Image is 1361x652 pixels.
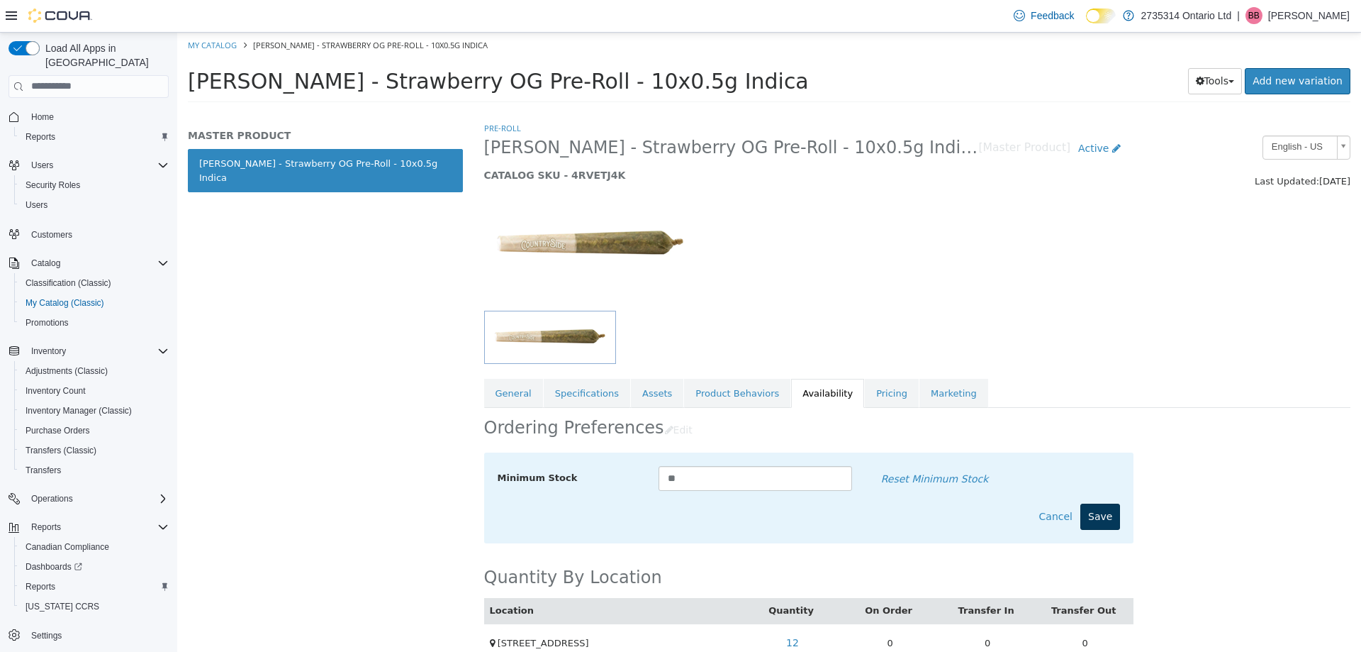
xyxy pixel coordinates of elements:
[26,343,169,360] span: Inventory
[307,104,802,126] span: [PERSON_NAME] - Strawberry OG Pre-Roll - 10x0.5g Indica
[1008,1,1080,30] a: Feedback
[11,116,286,160] a: [PERSON_NAME] - Strawberry OG Pre-Roll - 10x0.5g Indica
[20,402,138,419] a: Inventory Manager (Classic)
[31,160,53,171] span: Users
[761,591,859,629] td: 0
[26,317,69,328] span: Promotions
[20,578,61,595] a: Reports
[1085,103,1173,127] a: English - US
[20,598,169,615] span: Washington CCRS
[591,573,639,583] a: Quantity
[1237,7,1240,24] p: |
[26,445,96,456] span: Transfers (Classic)
[31,111,54,123] span: Home
[26,627,67,644] a: Settings
[14,175,174,195] button: Security Roles
[20,382,91,399] a: Inventory Count
[781,573,840,583] a: Transfer In
[26,365,108,377] span: Adjustments (Classic)
[26,343,72,360] button: Inventory
[487,385,523,411] button: Edit
[20,558,88,575] a: Dashboards
[307,346,366,376] a: General
[307,534,485,556] h2: Quantity By Location
[14,460,174,480] button: Transfers
[901,110,931,121] span: Active
[26,490,169,507] span: Operations
[14,313,174,333] button: Promotions
[28,9,92,23] img: Cova
[31,258,60,269] span: Catalog
[26,157,59,174] button: Users
[859,591,957,629] td: 0
[26,225,169,243] span: Customers
[20,363,169,380] span: Adjustments (Classic)
[20,462,169,479] span: Transfers
[307,90,344,101] a: Pre-Roll
[14,557,174,577] a: Dashboards
[1141,7,1232,24] p: 2735314 Ontario Ltd
[26,109,60,126] a: Home
[31,346,66,357] span: Inventory
[26,581,55,592] span: Reports
[313,571,359,585] button: Location
[1086,23,1087,24] span: Dark Mode
[1268,7,1350,24] p: [PERSON_NAME]
[320,605,412,616] span: [STREET_ADDRESS]
[31,229,72,241] span: Customers
[20,128,169,145] span: Reports
[20,197,169,214] span: Users
[20,422,169,439] span: Purchase Orders
[26,131,55,143] span: Reports
[14,273,174,293] button: Classification (Classic)
[26,199,47,211] span: Users
[20,294,169,311] span: My Catalog (Classic)
[1077,143,1142,154] span: Last Updated:
[3,625,174,646] button: Settings
[20,442,169,459] span: Transfers (Classic)
[40,41,169,70] span: Load All Apps in [GEOGRAPHIC_DATA]
[20,402,169,419] span: Inventory Manager (Classic)
[31,493,73,504] span: Operations
[26,226,78,243] a: Customers
[614,346,687,376] a: Availability
[20,197,53,214] a: Users
[20,314,169,331] span: Promotions
[20,275,117,292] a: Classification (Classic)
[14,381,174,401] button: Inventory Count
[14,195,174,215] button: Users
[601,597,629,624] a: 12
[507,346,613,376] a: Product Behaviors
[307,136,951,149] h5: CATALOG SKU - 4RVETJ4K
[893,103,951,129] a: Active
[742,346,811,376] a: Marketing
[874,573,941,583] a: Transfer Out
[26,277,111,289] span: Classification (Classic)
[3,517,174,537] button: Reports
[1086,104,1154,126] span: English - US
[14,577,174,597] button: Reports
[3,155,174,175] button: Users
[664,591,762,629] td: 0
[320,440,401,451] span: Minimum Stock
[3,106,174,127] button: Home
[26,490,79,507] button: Operations
[1248,7,1260,24] span: BB
[20,177,169,194] span: Security Roles
[31,630,62,641] span: Settings
[696,433,819,460] a: Reset Minimum Stock
[26,626,169,644] span: Settings
[20,294,110,311] a: My Catalog (Classic)
[20,177,86,194] a: Security Roles
[26,385,86,397] span: Inventory Count
[854,471,903,497] button: Cancel
[20,422,96,439] a: Purchase Orders
[1068,35,1173,62] a: Add new variation
[1011,35,1065,62] button: Tools
[20,538,115,556] a: Canadian Compliance
[454,346,506,376] a: Assets
[14,537,174,557] button: Canadian Compliance
[3,223,174,244] button: Customers
[26,255,169,272] span: Catalog
[26,297,104,309] span: My Catalog (Classic)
